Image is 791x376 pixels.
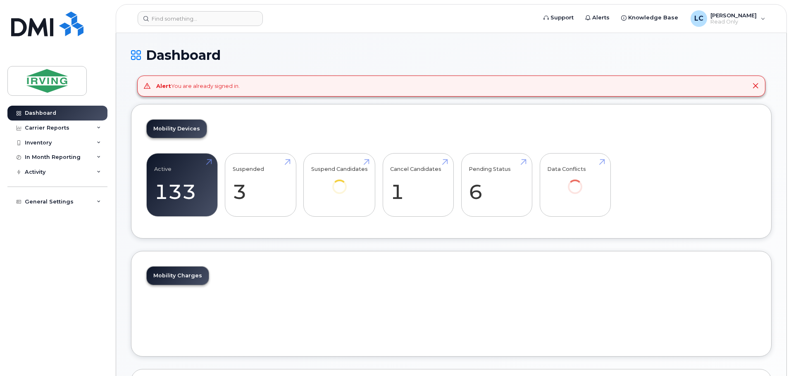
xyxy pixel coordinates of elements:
[156,83,171,89] strong: Alert
[147,120,207,138] a: Mobility Devices
[131,48,772,62] h1: Dashboard
[233,158,288,212] a: Suspended 3
[154,158,210,212] a: Active 133
[156,82,240,90] div: You are already signed in.
[469,158,524,212] a: Pending Status 6
[147,267,209,285] a: Mobility Charges
[390,158,446,212] a: Cancel Candidates 1
[311,158,368,205] a: Suspend Candidates
[547,158,603,205] a: Data Conflicts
